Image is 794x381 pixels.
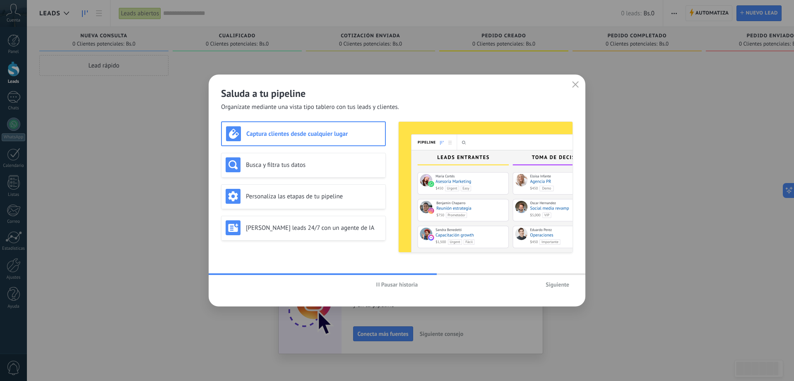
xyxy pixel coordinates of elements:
[246,193,381,200] h3: Personaliza las etapas de tu pipeline
[246,130,381,138] h3: Captura clientes desde cualquier lugar
[546,282,569,287] span: Siguiente
[221,103,399,111] span: Organízate mediante una vista tipo tablero con tus leads y clientes.
[373,278,422,291] button: Pausar historia
[246,161,381,169] h3: Busca y filtra tus datos
[542,278,573,291] button: Siguiente
[246,224,381,232] h3: [PERSON_NAME] leads 24/7 con un agente de IA
[221,87,573,100] h2: Saluda a tu pipeline
[381,282,418,287] span: Pausar historia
